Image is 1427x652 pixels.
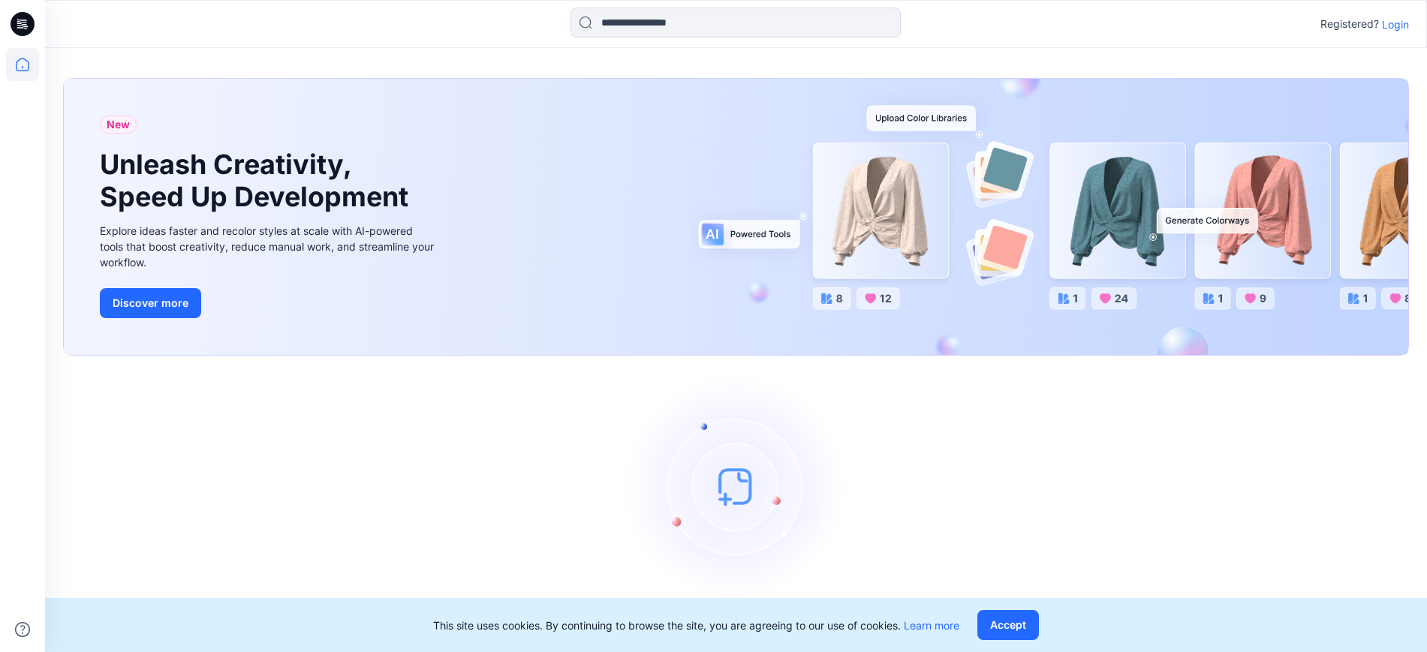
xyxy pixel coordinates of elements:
span: New [107,116,130,134]
button: Discover more [100,288,201,318]
a: Learn more [904,619,959,632]
p: Login [1382,17,1409,32]
img: empty-state-image.svg [624,374,849,599]
div: Explore ideas faster and recolor styles at scale with AI-powered tools that boost creativity, red... [100,223,438,270]
a: Discover more [100,288,438,318]
p: Registered? [1320,15,1379,33]
p: This site uses cookies. By continuing to browse the site, you are agreeing to our use of cookies. [433,617,959,633]
button: Accept [977,610,1039,640]
h1: Unleash Creativity, Speed Up Development [100,149,415,213]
